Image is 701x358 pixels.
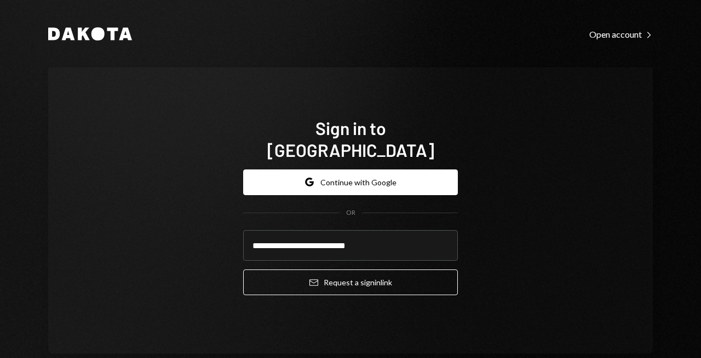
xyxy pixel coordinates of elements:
button: Continue with Google [243,169,458,195]
h1: Sign in to [GEOGRAPHIC_DATA] [243,117,458,161]
a: Open account [589,28,653,40]
div: Open account [589,29,653,40]
button: Request a signinlink [243,269,458,295]
div: OR [346,208,355,218]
